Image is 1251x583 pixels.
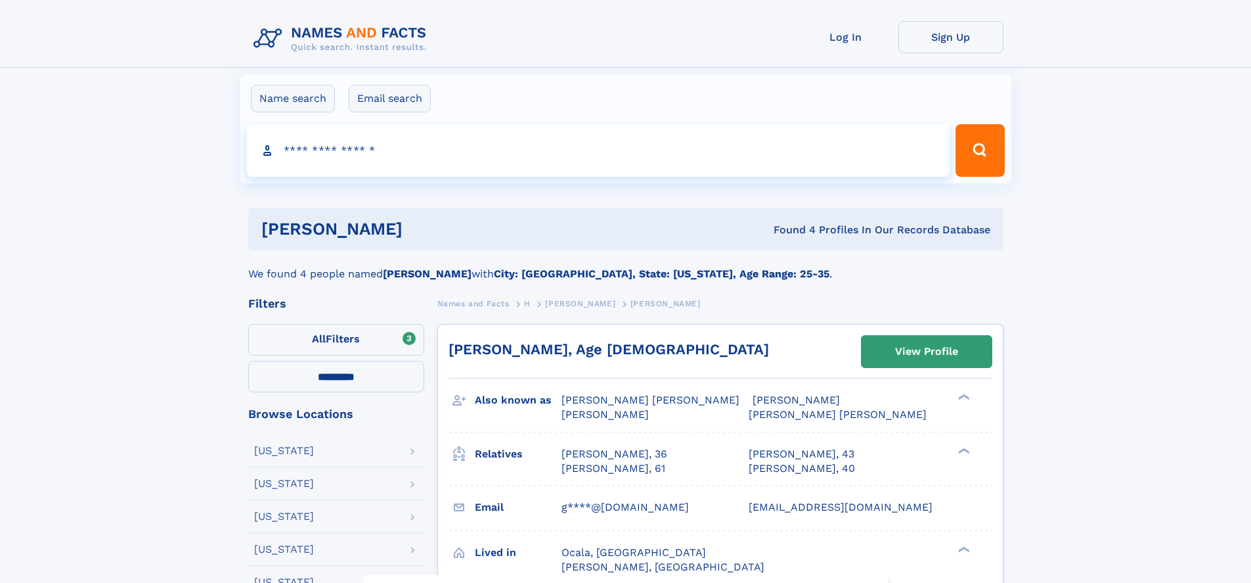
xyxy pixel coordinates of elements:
[449,341,769,358] a: [PERSON_NAME], Age [DEMOGRAPHIC_DATA]
[955,545,971,553] div: ❯
[254,511,314,522] div: [US_STATE]
[561,447,667,461] a: [PERSON_NAME], 36
[524,299,531,308] span: H
[749,461,855,476] a: [PERSON_NAME], 40
[383,268,472,280] b: [PERSON_NAME]
[955,124,1004,177] button: Search Button
[561,394,739,406] span: [PERSON_NAME] [PERSON_NAME]
[749,501,933,513] span: [EMAIL_ADDRESS][DOMAIN_NAME]
[248,298,424,310] div: Filters
[561,461,665,476] a: [PERSON_NAME], 61
[561,408,649,421] span: [PERSON_NAME]
[955,446,971,455] div: ❯
[524,295,531,312] a: H
[254,478,314,489] div: [US_STATE]
[254,544,314,555] div: [US_STATE]
[588,223,990,237] div: Found 4 Profiles In Our Records Database
[475,389,561,411] h3: Also known as
[349,85,431,112] label: Email search
[475,542,561,564] h3: Lived in
[254,446,314,456] div: [US_STATE]
[545,299,615,308] span: [PERSON_NAME]
[475,443,561,465] h3: Relatives
[753,394,840,406] span: [PERSON_NAME]
[545,295,615,312] a: [PERSON_NAME]
[862,336,992,367] a: View Profile
[749,447,854,461] a: [PERSON_NAME], 43
[898,21,1003,53] a: Sign Up
[248,250,1003,282] div: We found 4 people named with .
[251,85,335,112] label: Name search
[248,324,424,356] label: Filters
[630,299,701,308] span: [PERSON_NAME]
[475,496,561,519] h3: Email
[561,546,706,559] span: Ocala, [GEOGRAPHIC_DATA]
[261,221,588,237] h1: [PERSON_NAME]
[749,408,927,421] span: [PERSON_NAME] [PERSON_NAME]
[437,295,510,312] a: Names and Facts
[561,561,764,573] span: [PERSON_NAME], [GEOGRAPHIC_DATA]
[793,21,898,53] a: Log In
[895,337,958,367] div: View Profile
[312,333,326,345] span: All
[955,393,971,402] div: ❯
[494,268,829,280] b: City: [GEOGRAPHIC_DATA], State: [US_STATE], Age Range: 25-35
[247,124,950,177] input: search input
[248,21,437,57] img: Logo Names and Facts
[248,408,424,420] div: Browse Locations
